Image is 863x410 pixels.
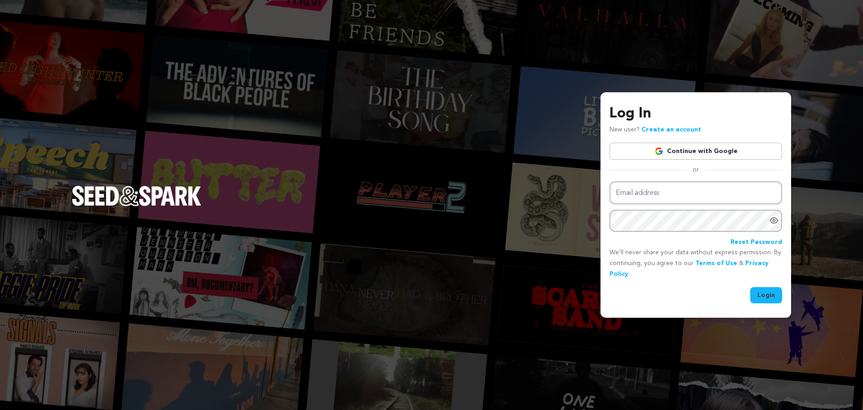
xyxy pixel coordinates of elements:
[641,126,701,133] a: Create an account
[609,181,782,204] input: Email address
[654,147,663,156] img: Google logo
[609,125,701,135] p: New user?
[609,103,782,125] h3: Log In
[687,165,704,174] span: or
[609,143,782,160] a: Continue with Google
[72,186,201,224] a: Seed&Spark Homepage
[72,186,201,206] img: Seed&Spark Logo
[609,260,769,277] a: Privacy Policy
[750,287,782,303] button: Login
[770,216,778,225] a: Show password as plain text. Warning: this will display your password on the screen.
[730,237,782,248] a: Reset Password
[609,248,782,279] p: We’ll never share your data without express permission. By continuing, you agree to our & .
[695,260,737,266] a: Terms of Use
